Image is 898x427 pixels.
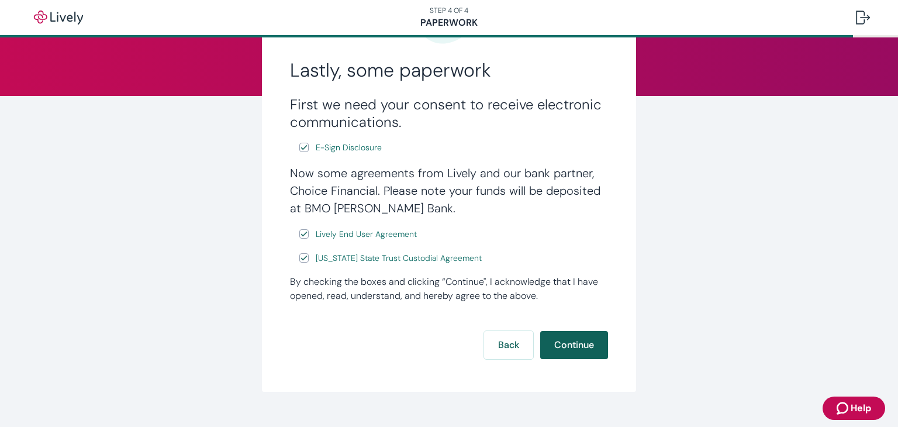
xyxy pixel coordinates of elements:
[290,275,608,303] div: By checking the boxes and clicking “Continue", I acknowledge that I have opened, read, understand...
[847,4,879,32] button: Log out
[313,227,419,242] a: e-sign disclosure document
[823,397,885,420] button: Zendesk support iconHelp
[290,164,608,217] h4: Now some agreements from Lively and our bank partner, Choice Financial. Please note your funds wi...
[313,140,384,155] a: e-sign disclosure document
[290,96,608,131] h3: First we need your consent to receive electronic communications.
[540,331,608,359] button: Continue
[290,58,608,82] h2: Lastly, some paperwork
[26,11,91,25] img: Lively
[313,251,484,266] a: e-sign disclosure document
[851,401,871,415] span: Help
[837,401,851,415] svg: Zendesk support icon
[316,228,417,240] span: Lively End User Agreement
[484,331,533,359] button: Back
[316,252,482,264] span: [US_STATE] State Trust Custodial Agreement
[316,142,382,154] span: E-Sign Disclosure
